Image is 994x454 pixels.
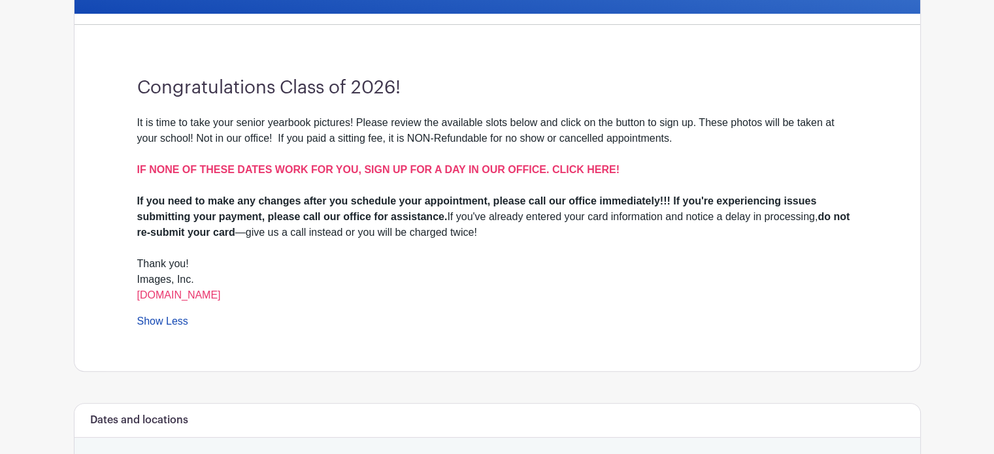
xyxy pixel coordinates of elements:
[137,256,857,272] div: Thank you!
[137,289,221,300] a: [DOMAIN_NAME]
[137,164,620,175] a: IF NONE OF THESE DATES WORK FOR YOU, SIGN UP FOR A DAY IN OUR OFFICE. CLICK HERE!
[137,115,857,193] div: It is time to take your senior yearbook pictures! Please review the available slots below and cli...
[137,316,188,332] a: Show Less
[137,195,817,222] strong: If you need to make any changes after you schedule your appointment, please call our office immed...
[137,272,857,303] div: Images, Inc.
[137,211,850,238] strong: do not re-submit your card
[90,414,188,427] h6: Dates and locations
[137,193,857,240] div: If you've already entered your card information and notice a delay in processing, —give us a call...
[137,77,857,99] h3: Congratulations Class of 2026!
